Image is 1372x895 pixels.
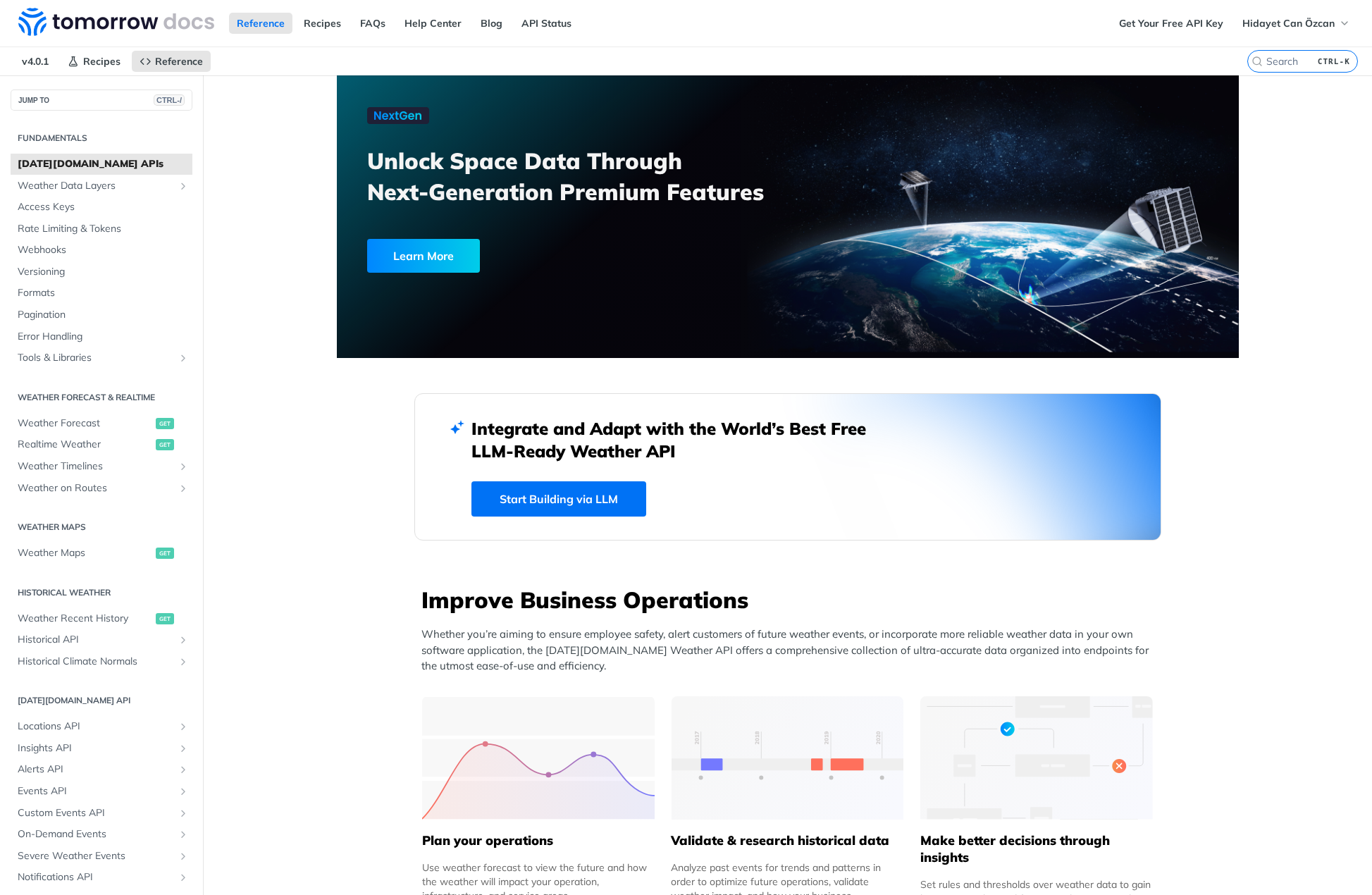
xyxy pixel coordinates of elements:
a: Blog [473,13,510,34]
h2: Integrate and Adapt with the World’s Best Free LLM-Ready Weather API [471,417,887,462]
a: Formats [11,283,192,304]
h5: Validate & research historical data [671,832,903,849]
a: Rate Limiting & Tokens [11,218,192,240]
span: Weather Forecast [18,416,152,431]
span: Events API [18,784,174,798]
span: CTRL-/ [154,94,185,106]
button: Show subpages for Weather on Routes [178,483,189,494]
a: Webhooks [11,240,192,261]
span: Custom Events API [18,806,174,820]
a: Weather TimelinesShow subpages for Weather Timelines [11,456,192,477]
span: Historical Climate Normals [18,655,174,669]
span: Recipes [83,55,120,68]
a: Tools & LibrariesShow subpages for Tools & Libraries [11,347,192,369]
span: Historical API [18,633,174,647]
button: Show subpages for Weather Data Layers [178,180,189,192]
h2: Weather Forecast & realtime [11,391,192,404]
a: Recipes [60,51,128,72]
span: Reference [155,55,203,68]
svg: Search [1252,56,1263,67]
a: Weather Data LayersShow subpages for Weather Data Layers [11,175,192,197]
span: get [156,439,174,450]
button: Show subpages for Historical API [178,634,189,646]
span: Locations API [18,720,174,734]
a: Locations APIShow subpages for Locations API [11,716,192,737]
span: Severe Weather Events [18,849,174,863]
button: Show subpages for Events API [178,786,189,797]
a: Versioning [11,261,192,283]
button: Show subpages for Alerts API [178,764,189,775]
a: Pagination [11,304,192,326]
button: Show subpages for Severe Weather Events [178,851,189,862]
h5: Make better decisions through insights [920,832,1153,866]
a: Start Building via LLM [471,481,646,517]
button: Show subpages for Custom Events API [178,808,189,819]
h2: Weather Maps [11,521,192,533]
button: Show subpages for Locations API [178,721,189,732]
button: Show subpages for Tools & Libraries [178,352,189,364]
img: 39565e8-group-4962x.svg [422,696,655,820]
a: Get Your Free API Key [1111,13,1231,34]
span: Versioning [18,265,189,279]
button: Show subpages for Insights API [178,743,189,754]
span: Webhooks [18,243,189,257]
img: a22d113-group-496-32x.svg [920,696,1153,820]
a: Weather Mapsget [11,543,192,564]
img: NextGen [367,107,429,124]
kbd: CTRL-K [1314,54,1354,68]
h2: Historical Weather [11,586,192,599]
a: Weather Forecastget [11,413,192,434]
span: Weather Maps [18,546,152,560]
img: Tomorrow.io Weather API Docs [18,8,214,36]
span: Insights API [18,741,174,755]
button: Show subpages for Weather Timelines [178,461,189,472]
a: Severe Weather EventsShow subpages for Severe Weather Events [11,846,192,867]
h3: Improve Business Operations [421,584,1161,615]
button: Hidayet Can Özcan [1235,13,1358,34]
a: Realtime Weatherget [11,434,192,455]
span: get [156,613,174,624]
a: Reference [132,51,211,72]
span: Formats [18,286,189,300]
a: Learn More [367,239,716,273]
a: Historical Climate NormalsShow subpages for Historical Climate Normals [11,651,192,672]
img: 13d7ca0-group-496-2.svg [672,696,904,820]
span: Pagination [18,308,189,322]
a: FAQs [352,13,393,34]
span: Realtime Weather [18,438,152,452]
a: [DATE][DOMAIN_NAME] APIs [11,154,192,175]
a: On-Demand EventsShow subpages for On-Demand Events [11,824,192,845]
button: Show subpages for On-Demand Events [178,829,189,840]
span: get [156,418,174,429]
span: Weather Timelines [18,459,174,474]
p: Whether you’re aiming to ensure employee safety, alert customers of future weather events, or inc... [421,626,1161,674]
button: Show subpages for Notifications API [178,872,189,883]
h2: Fundamentals [11,132,192,144]
span: Alerts API [18,763,174,777]
a: Notifications APIShow subpages for Notifications API [11,867,192,888]
a: Insights APIShow subpages for Insights API [11,738,192,759]
a: Help Center [397,13,469,34]
div: Learn More [367,239,480,273]
span: Access Keys [18,200,189,214]
button: JUMP TOCTRL-/ [11,89,192,111]
h2: [DATE][DOMAIN_NAME] API [11,694,192,707]
a: Weather on RoutesShow subpages for Weather on Routes [11,478,192,499]
a: Recipes [296,13,349,34]
button: Show subpages for Historical Climate Normals [178,656,189,667]
h3: Unlock Space Data Through Next-Generation Premium Features [367,145,803,207]
h5: Plan your operations [422,832,655,849]
span: Weather Data Layers [18,179,174,193]
a: Reference [229,13,292,34]
a: API Status [514,13,579,34]
a: Historical APIShow subpages for Historical API [11,629,192,650]
span: Tools & Libraries [18,351,174,365]
a: Alerts APIShow subpages for Alerts API [11,759,192,780]
span: Hidayet Can Özcan [1242,17,1335,30]
a: Custom Events APIShow subpages for Custom Events API [11,803,192,824]
span: On-Demand Events [18,827,174,841]
span: v4.0.1 [14,51,56,72]
span: Weather on Routes [18,481,174,495]
span: Rate Limiting & Tokens [18,222,189,236]
span: get [156,548,174,559]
